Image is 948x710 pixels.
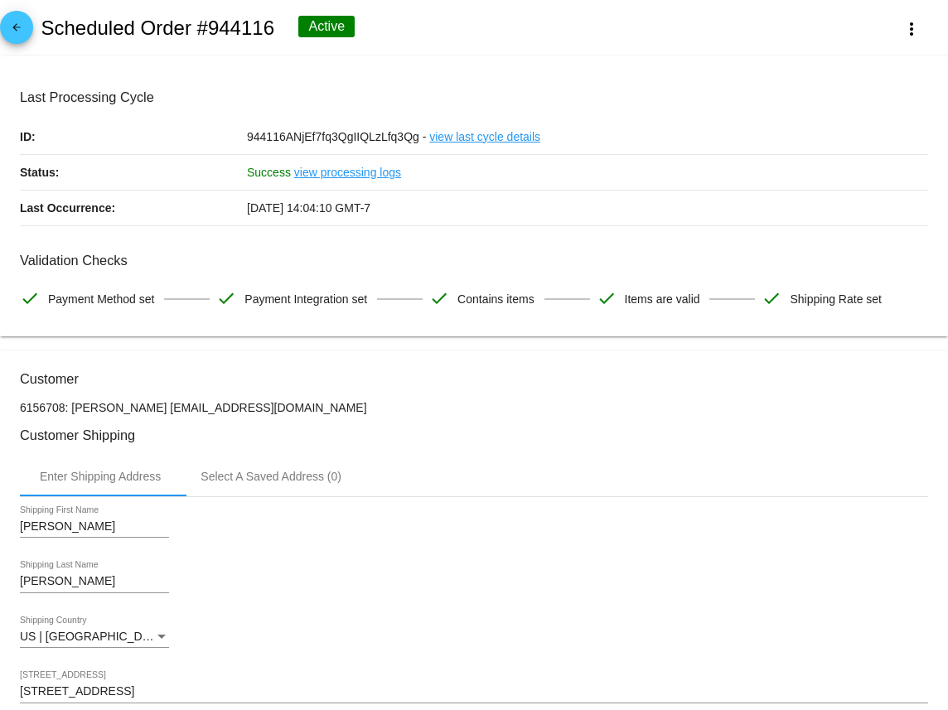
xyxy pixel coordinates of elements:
p: Status: [20,155,247,190]
span: Payment Method set [48,282,154,316]
span: Items are valid [625,282,700,316]
span: Payment Integration set [244,282,367,316]
div: Active [298,16,355,37]
a: view processing logs [294,155,401,190]
input: Shipping Street 1 [20,685,928,698]
mat-icon: check [762,288,781,308]
span: US | [GEOGRAPHIC_DATA] [20,630,167,643]
span: Shipping Rate set [790,282,882,316]
span: 944116ANjEf7fq3QgIIQLzLfq3Qg - [247,130,426,143]
mat-icon: more_vert [902,19,921,39]
h3: Customer Shipping [20,427,928,443]
mat-icon: check [20,288,40,308]
div: Select A Saved Address (0) [201,470,341,483]
mat-select: Shipping Country [20,630,169,644]
p: ID: [20,119,247,154]
mat-icon: check [597,288,617,308]
h2: Scheduled Order #944116 [41,17,274,40]
span: Contains items [457,282,534,316]
a: view last cycle details [429,119,540,154]
mat-icon: arrow_back [7,22,27,41]
mat-icon: check [216,288,236,308]
div: Enter Shipping Address [40,470,161,483]
h3: Last Processing Cycle [20,89,928,105]
input: Shipping Last Name [20,575,169,588]
p: 6156708: [PERSON_NAME] [EMAIL_ADDRESS][DOMAIN_NAME] [20,401,928,414]
span: Success [247,166,291,179]
h3: Customer [20,371,928,387]
p: Last Occurrence: [20,191,247,225]
mat-icon: check [429,288,449,308]
h3: Validation Checks [20,253,928,268]
input: Shipping First Name [20,520,169,534]
span: [DATE] 14:04:10 GMT-7 [247,201,370,215]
